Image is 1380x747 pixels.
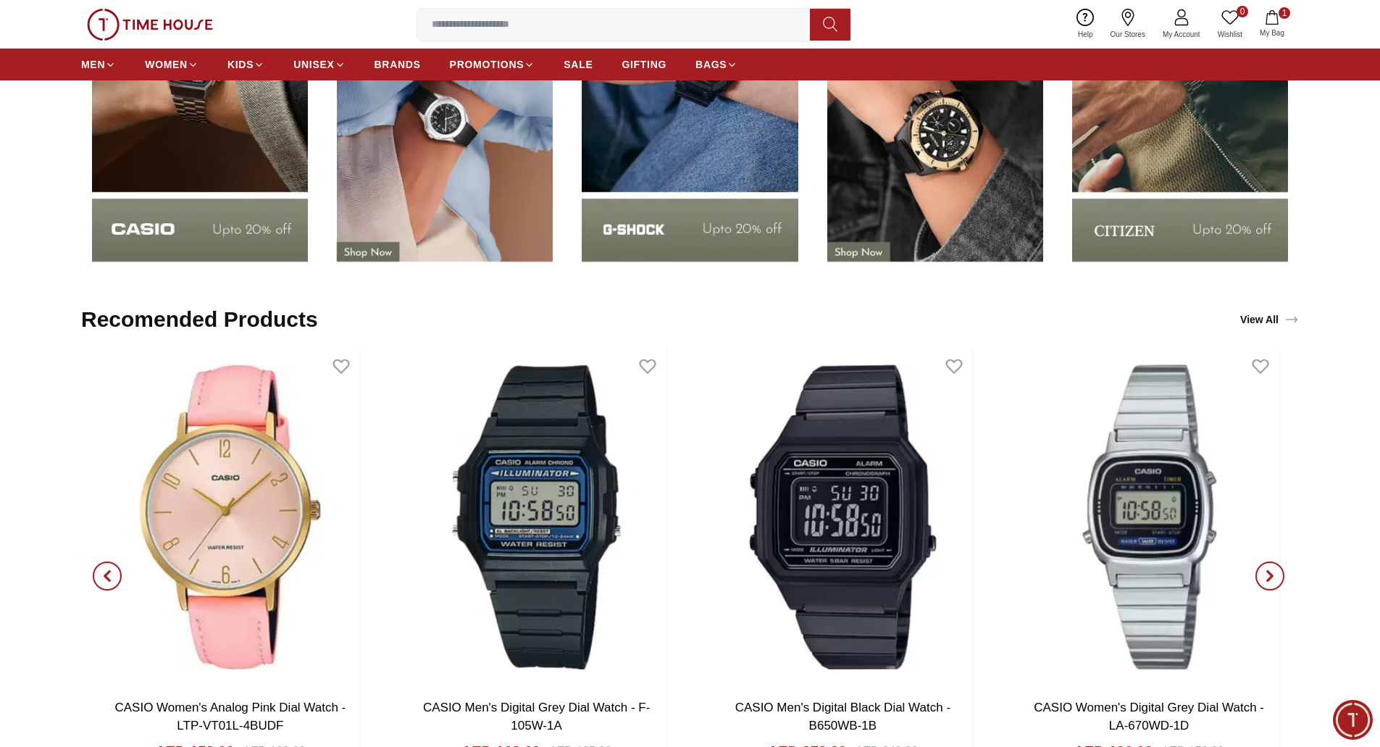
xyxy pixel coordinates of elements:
a: 0Wishlist [1209,6,1251,43]
span: Services [139,378,185,396]
a: View All [1237,309,1302,330]
span: WOMEN [145,57,188,72]
span: 0 [1237,6,1248,17]
a: UNISEX [293,51,345,78]
span: Our Stores [1105,29,1151,40]
a: CASIO Women's Analog Pink Dial Watch - LTP-VT01L-4BUDF [114,701,346,733]
span: Hello! I'm your Time House Watches Support Assistant. How can I assist you [DATE]? [25,306,222,354]
a: CASIO Men's Digital Grey Dial Watch - F-105W-1A [423,701,650,733]
span: MEN [81,57,105,72]
a: CASIO Women's Digital Grey Dial Watch - LA-670WD-1D [1034,701,1264,733]
a: Our Stores [1102,6,1154,43]
a: BRANDS [375,51,421,78]
img: CASIO Women's Analog Pink Dial Watch - LTP-VT01L-4BUDF [100,347,360,687]
button: 1My Bag [1251,7,1293,41]
span: Wishlist [1212,29,1248,40]
span: Exchanges [211,378,269,396]
a: MEN [81,51,116,78]
h2: Recomended Products [81,306,318,333]
span: SALE [564,57,593,72]
a: PROMOTIONS [450,51,535,78]
textarea: We are here to help you [4,489,286,562]
a: Help [1069,6,1102,43]
span: 12:32 PM [193,348,230,357]
span: BAGS [695,57,727,72]
img: CASIO Men's Digital Black Dial Watch - B650WB-1B [713,347,973,687]
div: Request a callback [20,441,141,467]
a: GIFTING [622,51,666,78]
div: Services [130,374,194,400]
a: KIDS [227,51,264,78]
span: GIFTING [622,57,666,72]
img: Profile picture of Zoe [44,13,69,38]
span: UNISEX [293,57,334,72]
div: [PERSON_NAME] [14,278,286,293]
span: PROMOTIONS [450,57,524,72]
div: Chat Widget [1333,700,1373,740]
span: Help [1072,29,1099,40]
img: CASIO Women's Digital Grey Dial Watch - LA-670WD-1D [1019,347,1279,687]
span: 1 [1279,7,1290,19]
span: Nearest Store Locator [151,412,269,429]
em: Back [11,11,40,40]
img: CASIO Men's Digital Grey Dial Watch - F-105W-1A [406,347,666,687]
a: WOMEN [145,51,198,78]
a: SALE [564,51,593,78]
img: ... [87,9,213,41]
span: BRANDS [375,57,421,72]
span: Request a callback [29,445,131,462]
div: Exchanges [201,374,279,400]
span: My Bag [1254,28,1290,38]
div: Nearest Store Locator [141,407,279,433]
div: Track your Shipment [149,441,279,467]
span: KIDS [227,57,254,72]
span: New Enquiry [44,378,113,396]
a: BAGS [695,51,737,78]
div: New Enquiry [35,374,122,400]
a: CASIO Men's Digital Black Dial Watch - B650WB-1B [735,701,950,733]
span: My Account [1157,29,1206,40]
div: [PERSON_NAME] [77,19,242,33]
span: Track your Shipment [158,445,269,462]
